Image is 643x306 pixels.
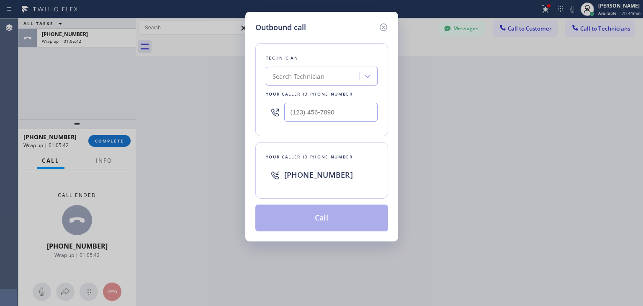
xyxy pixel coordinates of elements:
[284,170,353,180] span: [PHONE_NUMBER]
[266,153,378,161] div: Your caller id phone number
[255,22,306,33] h5: Outbound call
[266,90,378,99] div: Your caller id phone number
[273,72,324,81] div: Search Technician
[284,103,378,122] input: (123) 456-7890
[255,205,388,231] button: Call
[266,54,378,62] div: Technician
